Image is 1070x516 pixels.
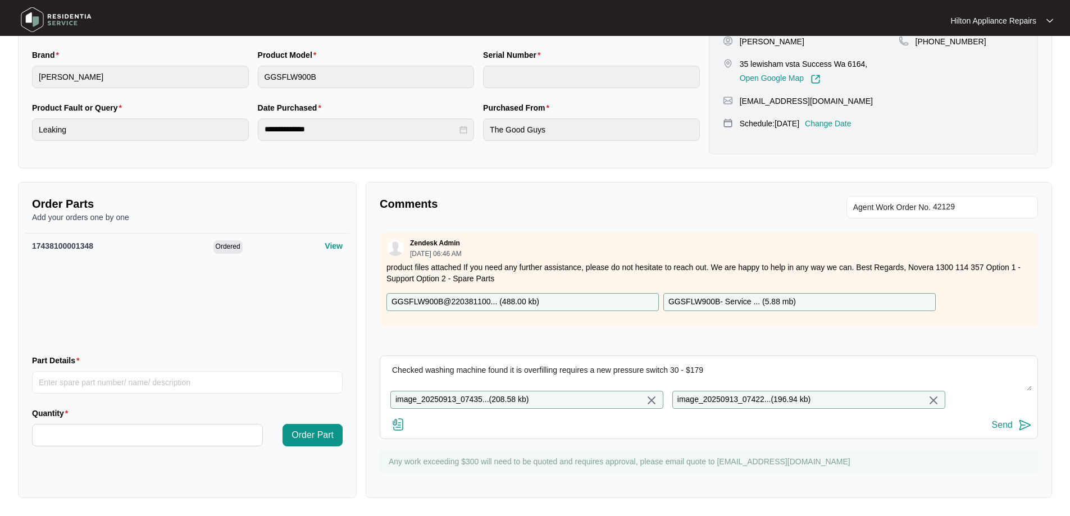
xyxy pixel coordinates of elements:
[410,250,462,257] p: [DATE] 06:46 AM
[899,36,909,46] img: map-pin
[723,95,733,106] img: map-pin
[933,200,1031,214] input: Add Agent Work Order No.
[805,118,852,129] p: Change Date
[950,15,1036,26] p: Hilton Appliance Repairs
[395,394,529,406] p: image_20250913_07435... ( 208.58 kb )
[33,424,262,446] input: Quantity
[740,74,821,84] a: Open Google Map
[292,428,334,442] span: Order Part
[992,418,1032,433] button: Send
[916,36,986,47] p: [PHONE_NUMBER]
[927,394,940,407] img: close
[811,74,821,84] img: Link-External
[380,196,701,212] p: Comments
[483,102,554,113] label: Purchased From
[213,240,243,254] span: Ordered
[325,240,343,252] p: View
[17,3,95,36] img: residentia service logo
[32,371,343,394] input: Part Details
[483,49,545,61] label: Serial Number
[740,95,873,107] p: [EMAIL_ADDRESS][DOMAIN_NAME]
[265,124,458,135] input: Date Purchased
[389,456,1032,467] p: Any work exceeding $300 will need to be quoted and requires approval, please email quote to [EMAI...
[483,118,700,141] input: Purchased From
[32,355,84,366] label: Part Details
[32,102,126,113] label: Product Fault or Query
[258,102,326,113] label: Date Purchased
[391,418,405,431] img: file-attachment-doc.svg
[386,262,1031,284] p: product files attached If you need any further assistance, please do not hesitate to reach out. W...
[391,296,539,308] p: GGSFLW900B@220381100... ( 488.00 kb )
[258,66,475,88] input: Product Model
[32,408,72,419] label: Quantity
[283,424,343,446] button: Order Part
[32,118,249,141] input: Product Fault or Query
[723,36,733,46] img: user-pin
[723,58,733,69] img: map-pin
[992,420,1013,430] div: Send
[483,66,700,88] input: Serial Number
[258,49,321,61] label: Product Model
[740,36,804,47] p: [PERSON_NAME]
[386,362,1032,391] textarea: Checked washing machine found it is overfilling requires a new pressure switch 30 - $179
[32,241,93,250] span: 17438100001348
[32,212,343,223] p: Add your orders one by one
[387,239,404,256] img: user.svg
[853,200,931,214] span: Agent Work Order No.
[1046,18,1053,24] img: dropdown arrow
[668,296,796,308] p: GGSFLW900B- Service ... ( 5.88 mb )
[740,58,867,70] p: 35 lewisham vsta Success Wa 6164,
[32,196,343,212] p: Order Parts
[32,49,63,61] label: Brand
[740,118,799,129] p: Schedule: [DATE]
[1018,418,1032,432] img: send-icon.svg
[410,239,460,248] p: Zendesk Admin
[677,394,811,406] p: image_20250913_07422... ( 196.94 kb )
[32,66,249,88] input: Brand
[723,118,733,128] img: map-pin
[645,394,658,407] img: close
